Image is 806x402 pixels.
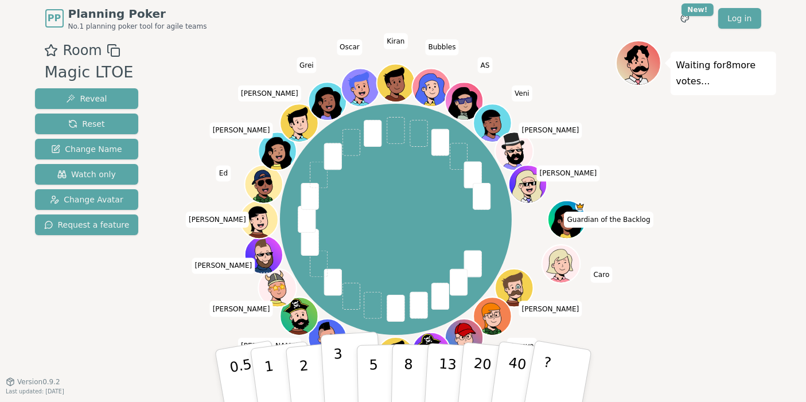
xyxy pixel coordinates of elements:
button: Click to change your avatar [310,320,345,356]
div: Magic LTOE [44,61,133,84]
span: Click to change your name [192,257,255,274]
span: Click to change your name [564,212,653,228]
span: Click to change your name [210,300,273,317]
span: Click to change your name [507,338,537,354]
span: Click to change your name [238,85,301,101]
span: Click to change your name [591,267,613,283]
button: Reveal [35,88,139,109]
span: Click to change your name [519,122,582,138]
span: Click to change your name [238,338,301,354]
span: Change Avatar [50,194,123,205]
button: Request a feature [35,214,139,235]
span: Version 0.9.2 [17,377,60,387]
span: No.1 planning poker tool for agile teams [68,22,207,31]
span: Request a feature [44,219,130,231]
button: Change Avatar [35,189,139,210]
span: Room [63,40,102,61]
span: Last updated: [DATE] [6,388,64,395]
span: PP [48,11,61,25]
span: Click to change your name [425,39,458,55]
button: New! [675,8,695,29]
span: Planning Poker [68,6,207,22]
button: Add as favourite [44,40,58,61]
span: Click to change your name [210,122,273,138]
span: Guardian of the Backlog is the host [575,201,585,211]
button: Watch only [35,164,139,185]
button: Version0.9.2 [6,377,60,387]
span: Click to change your name [216,165,231,181]
span: Click to change your name [519,300,582,317]
span: Click to change your name [537,165,600,181]
span: Click to change your name [297,57,317,73]
span: Watch only [57,169,116,180]
span: Reveal [66,93,107,104]
span: Click to change your name [337,39,363,55]
div: New! [682,3,714,16]
p: Waiting for 8 more votes... [676,57,770,89]
span: Click to change your name [512,85,532,101]
button: Reset [35,114,139,134]
span: Change Name [51,143,122,155]
span: Click to change your name [186,212,249,228]
span: Click to change your name [478,57,493,73]
button: Change Name [35,139,139,159]
a: Log in [718,8,761,29]
span: Reset [68,118,104,130]
span: Click to change your name [384,33,407,49]
a: PPPlanning PokerNo.1 planning poker tool for agile teams [45,6,207,31]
